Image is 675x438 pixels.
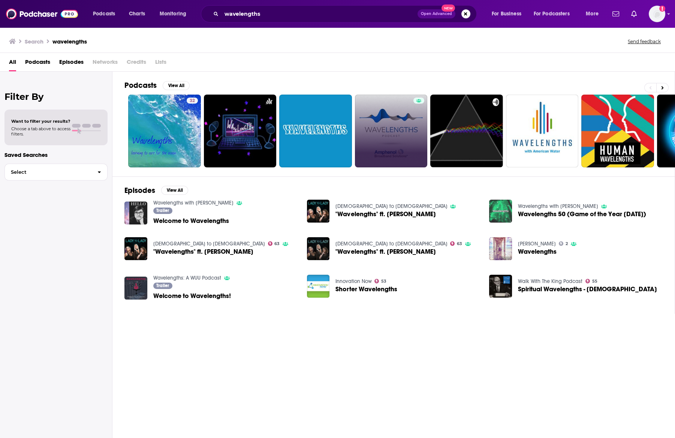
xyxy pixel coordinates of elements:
[268,241,280,246] a: 63
[529,8,581,20] button: open menu
[11,119,70,124] span: Want to filter your results?
[518,211,646,217] a: Wavelengths 50 (Game of the Year 2024)
[124,186,155,195] h2: Episodes
[335,248,436,255] span: "Wavelengths" ft. [PERSON_NAME]
[381,280,386,283] span: 53
[489,275,512,298] img: Spiritual Wavelengths - Gospel of Mark
[421,12,452,16] span: Open Advanced
[129,9,145,19] span: Charts
[4,151,108,158] p: Saved Searches
[153,275,221,281] a: Wavelengths: A WUU Podcast
[457,242,462,245] span: 63
[5,170,91,175] span: Select
[124,81,190,90] a: PodcastsView All
[52,38,87,45] h3: wavelengths
[518,286,657,292] span: Spiritual Wavelengths - [DEMOGRAPHIC_DATA]
[307,200,330,223] img: "Wavelengths" ft. Jessica Rotter
[609,8,622,20] a: Show notifications dropdown
[559,241,568,246] a: 2
[208,5,484,23] div: Search podcasts, credits, & more...
[124,237,147,260] img: "Wavelengths" ft. Jessica Rotter
[93,56,118,71] span: Networks
[566,242,568,245] span: 2
[153,248,253,255] a: "Wavelengths" ft. Jessica Rotter
[4,164,108,181] button: Select
[518,241,556,247] a: Conrad
[335,203,447,209] a: Lady to Lady
[161,186,188,195] button: View All
[25,38,43,45] h3: Search
[154,8,196,20] button: open menu
[659,6,665,12] svg: Add a profile image
[153,200,233,206] a: Wavelengths with Brendon Bigley
[190,97,195,105] span: 32
[534,9,570,19] span: For Podcasters
[307,275,330,298] img: Shorter Wavelengths
[418,9,455,18] button: Open AdvancedNew
[518,203,598,209] a: Wavelengths with Brendon Bigley
[592,280,597,283] span: 55
[486,8,531,20] button: open menu
[489,200,512,223] a: Wavelengths 50 (Game of the Year 2024)
[307,237,330,260] img: "Wavelengths" ft. Jessica Rotter
[155,56,166,71] span: Lists
[127,56,146,71] span: Credits
[581,8,608,20] button: open menu
[160,9,186,19] span: Monitoring
[6,7,78,21] img: Podchaser - Follow, Share and Rate Podcasts
[586,9,599,19] span: More
[124,202,147,224] img: Welcome to Wavelengths
[4,91,108,102] h2: Filter By
[9,56,16,71] a: All
[374,279,386,283] a: 53
[222,8,418,20] input: Search podcasts, credits, & more...
[274,242,280,245] span: 63
[335,278,371,284] a: Innovation Now
[518,248,557,255] a: Wavelengths
[335,286,397,292] a: Shorter Wavelengths
[628,8,640,20] a: Show notifications dropdown
[585,279,597,283] a: 55
[25,56,50,71] a: Podcasts
[335,248,436,255] a: "Wavelengths" ft. Jessica Rotter
[93,9,115,19] span: Podcasts
[124,186,188,195] a: EpisodesView All
[518,286,657,292] a: Spiritual Wavelengths - Gospel of Mark
[649,6,665,22] span: Logged in as jennevievef
[649,6,665,22] button: Show profile menu
[153,293,231,299] span: Welcome to Wavelengths!
[518,211,646,217] span: Wavelengths 50 (Game of the Year [DATE])
[187,98,198,104] a: 32
[335,211,436,217] a: "Wavelengths" ft. Jessica Rotter
[11,126,70,137] span: Choose a tab above to access filters.
[153,248,253,255] span: "Wavelengths" ft. [PERSON_NAME]
[649,6,665,22] img: User Profile
[124,81,157,90] h2: Podcasts
[492,9,521,19] span: For Business
[489,237,512,260] a: Wavelengths
[124,277,147,300] img: Welcome to Wavelengths!
[626,38,663,45] button: Send feedback
[335,211,436,217] span: "Wavelengths" ft. [PERSON_NAME]
[153,241,265,247] a: Lady to Lady
[59,56,84,71] a: Episodes
[153,218,229,224] a: Welcome to Wavelengths
[124,8,150,20] a: Charts
[128,95,201,167] a: 32
[88,8,125,20] button: open menu
[442,5,455,12] span: New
